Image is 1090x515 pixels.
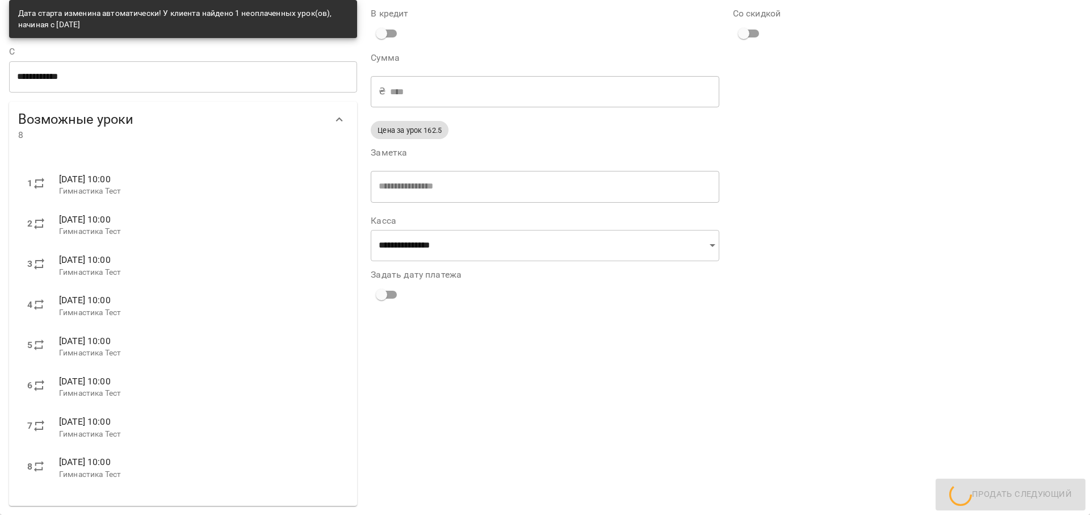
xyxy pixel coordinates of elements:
[27,298,32,312] label: 4
[371,216,719,225] label: Касса
[27,257,32,271] label: 3
[18,3,348,35] div: Дата старта изменина автоматически! У клиента найдено 1 неоплаченных урок(ов), начиная с [DATE]
[27,419,32,433] label: 7
[59,429,339,440] p: Гимнастика Тест
[326,106,353,133] button: Show more
[59,186,339,197] p: Гимнастика Тест
[27,217,32,231] label: 2
[59,388,339,399] p: Гимнастика Тест
[371,125,448,136] span: Цена за урок 162.5
[18,111,326,128] span: Возможные уроки
[733,9,1081,18] label: Со скидкой
[371,9,719,18] label: В кредит
[371,148,719,157] label: Заметка
[59,226,339,237] p: Гимнастика Тест
[59,307,339,319] p: Гимнастика Тест
[59,376,111,387] span: [DATE] 10:00
[27,338,32,352] label: 5
[59,295,111,305] span: [DATE] 10:00
[59,254,111,265] span: [DATE] 10:00
[27,379,32,392] label: 6
[59,214,111,225] span: [DATE] 10:00
[18,128,326,142] span: 8
[59,469,339,480] p: Гимнастика Тест
[371,53,719,62] label: Сумма
[9,47,357,56] label: С
[59,267,339,278] p: Гимнастика Тест
[59,416,111,427] span: [DATE] 10:00
[371,270,719,279] label: Задать дату платежа
[59,457,111,467] span: [DATE] 10:00
[59,174,111,185] span: [DATE] 10:00
[59,347,339,359] p: Гимнастика Тест
[59,336,111,346] span: [DATE] 10:00
[27,177,32,190] label: 1
[27,460,32,474] label: 8
[379,85,385,98] p: ₴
